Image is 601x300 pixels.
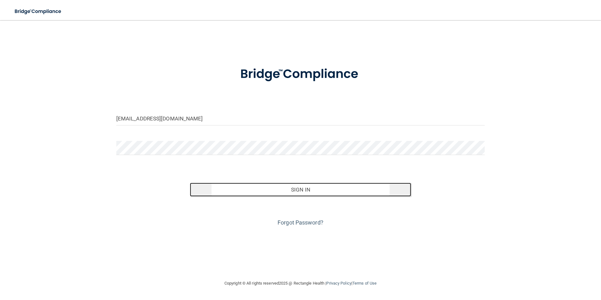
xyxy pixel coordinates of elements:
a: Terms of Use [352,281,377,286]
input: Email [116,111,485,125]
img: bridge_compliance_login_screen.278c3ca4.svg [9,5,67,18]
a: Forgot Password? [278,219,323,226]
img: bridge_compliance_login_screen.278c3ca4.svg [227,58,374,91]
button: Sign In [190,183,411,197]
div: Copyright © All rights reserved 2025 @ Rectangle Health | | [186,273,415,293]
a: Privacy Policy [326,281,351,286]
